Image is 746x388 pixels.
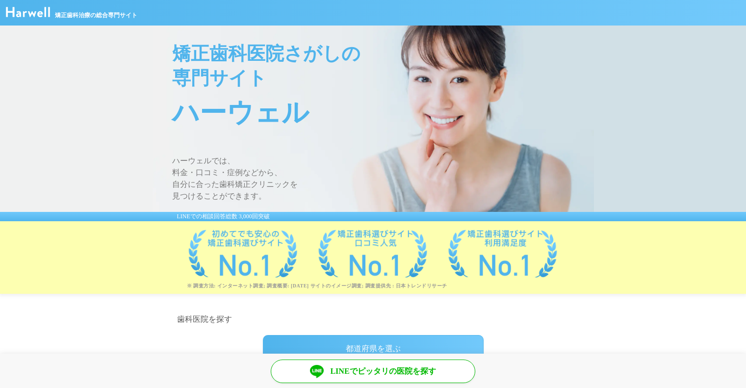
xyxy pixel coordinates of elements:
[177,313,569,325] h2: 歯科医院を探す
[172,66,594,90] span: 専門サイト
[172,155,594,167] span: ハーウェルでは、
[263,335,484,362] div: 都道府県を選ぶ
[172,90,594,135] span: ハーウェル
[55,11,137,20] span: 矯正歯科治療の総合専門サイト
[172,190,594,202] span: 見つけることができます。
[153,212,594,221] div: LINEでの相談回答総数 3,000回突破
[172,41,594,66] span: 矯正歯科医院さがしの
[271,360,475,383] a: LINEでピッタリの医院を探す
[172,179,594,190] span: 自分に合った歯科矯正クリニックを
[6,7,50,17] img: ハーウェル
[172,167,594,179] span: 料金・口コミ・症例などから、
[187,283,594,289] p: ※ 調査方法: インターネット調査; 調査概要: [DATE] サイトのイメージ調査; 調査提供先 : 日本トレンドリサーチ
[6,10,50,19] a: ハーウェル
